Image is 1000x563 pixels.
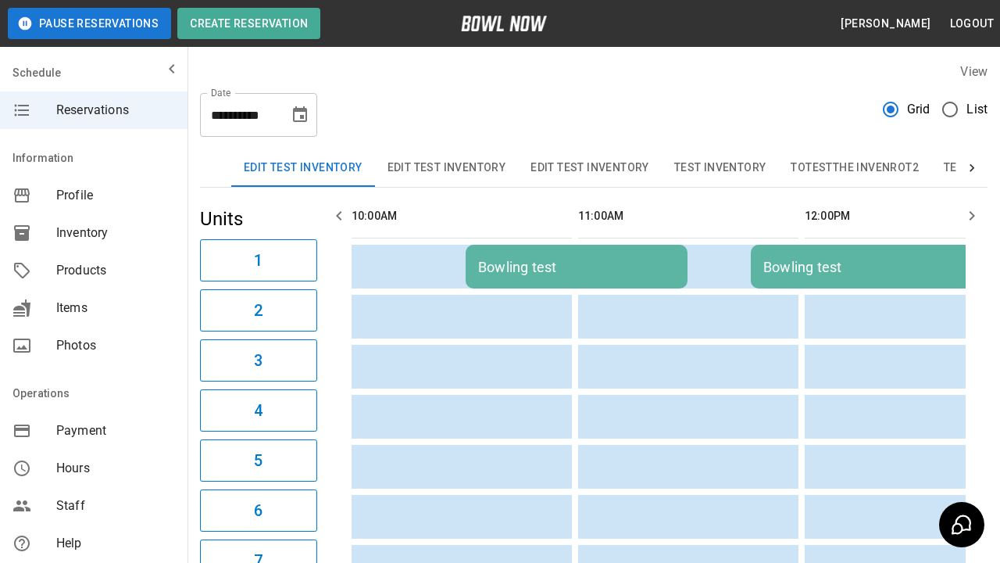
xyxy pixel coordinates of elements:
[200,206,317,231] h5: Units
[56,224,175,242] span: Inventory
[200,439,317,482] button: 5
[56,186,175,205] span: Profile
[231,149,375,187] button: Edit Test Inventory
[352,194,572,238] th: 10:00AM
[56,497,175,515] span: Staff
[461,16,547,31] img: logo
[907,100,930,119] span: Grid
[778,149,931,187] button: TOTESTTHE INVENROT2
[8,8,171,39] button: Pause Reservations
[254,448,262,473] h6: 5
[375,149,519,187] button: Edit Test Inventory
[284,99,316,131] button: Choose date, selected date is Sep 6, 2025
[200,489,317,532] button: 6
[254,248,262,273] h6: 1
[200,339,317,382] button: 3
[578,194,798,238] th: 11:00AM
[966,100,987,119] span: List
[231,149,956,187] div: inventory tabs
[56,459,175,478] span: Hours
[944,9,1000,38] button: Logout
[254,398,262,423] h6: 4
[56,299,175,317] span: Items
[518,149,662,187] button: Edit Test Inventory
[763,259,960,275] div: Bowling test
[834,9,937,38] button: [PERSON_NAME]
[254,298,262,323] h6: 2
[56,101,175,120] span: Reservations
[56,421,175,440] span: Payment
[478,259,675,275] div: Bowling test
[177,8,320,39] button: Create Reservation
[56,534,175,553] span: Help
[56,336,175,355] span: Photos
[960,64,987,79] label: View
[200,239,317,281] button: 1
[200,389,317,432] button: 4
[254,348,262,373] h6: 3
[662,149,779,187] button: Test Inventory
[200,289,317,332] button: 2
[254,498,262,523] h6: 6
[56,261,175,280] span: Products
